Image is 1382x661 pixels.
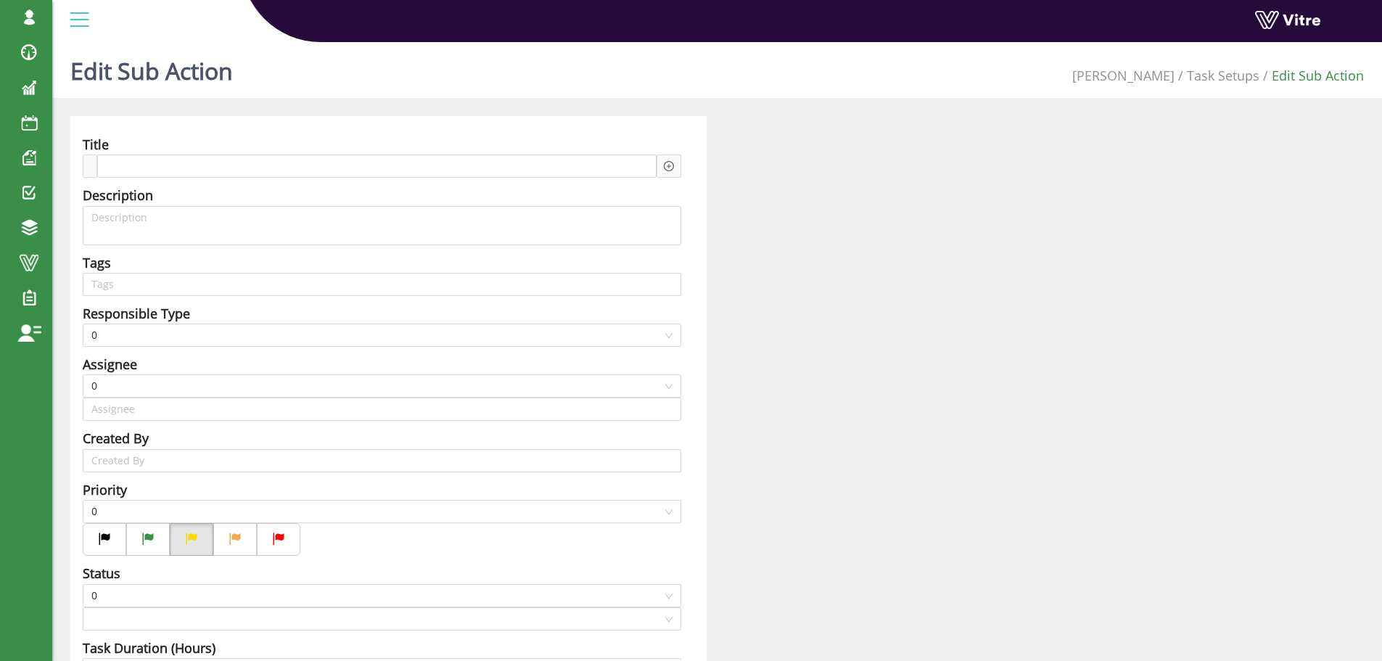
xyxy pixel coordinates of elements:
span: 0 [91,501,673,522]
span: 0 [91,375,673,397]
div: Status [83,563,120,583]
span: 0 [91,585,673,607]
div: Title [83,134,109,155]
div: Responsible Type [83,303,190,324]
div: Priority [83,480,127,500]
span: plus-circle [664,161,674,171]
li: Edit Sub Action [1259,65,1364,86]
a: Task Setups [1187,67,1259,84]
div: Created By [83,428,149,448]
div: Description [83,185,153,205]
div: Tags [83,253,111,273]
h1: Edit Sub Action [70,36,233,98]
a: [PERSON_NAME] [1072,67,1175,84]
div: Assignee [83,354,137,374]
span: 0 [91,324,673,346]
div: Task Duration (Hours) [83,638,215,658]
